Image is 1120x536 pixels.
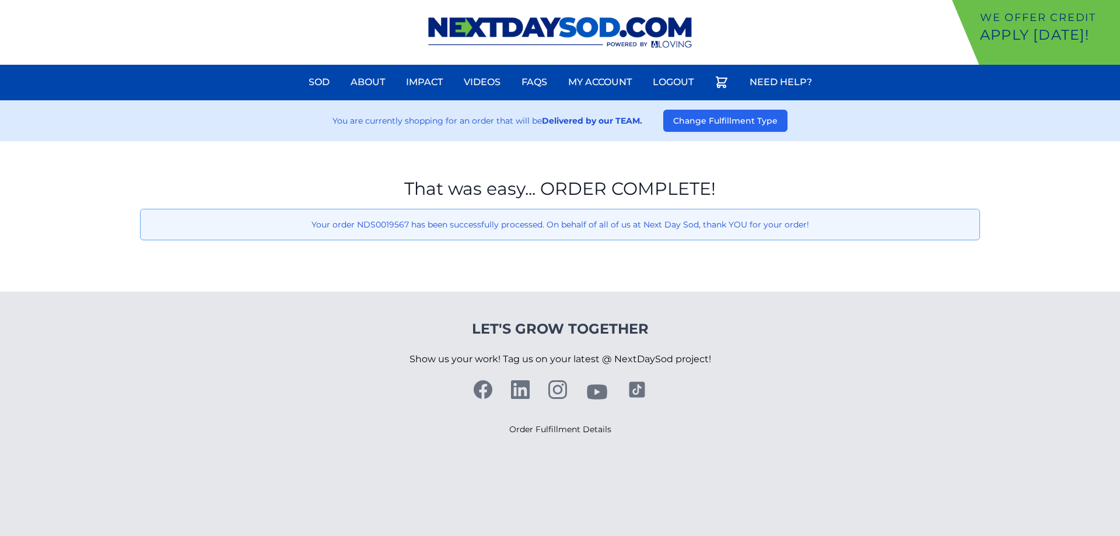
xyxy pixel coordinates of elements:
[509,424,611,435] a: Order Fulfillment Details
[663,110,787,132] button: Change Fulfillment Type
[150,219,970,230] p: Your order NDS0019567 has been successfully processed. On behalf of all of us at Next Day Sod, th...
[140,178,980,199] h1: That was easy... ORDER COMPLETE!
[980,26,1115,44] p: Apply [DATE]!
[514,68,554,96] a: FAQs
[980,9,1115,26] p: We offer Credit
[457,68,508,96] a: Videos
[409,320,711,338] h4: Let's Grow Together
[302,68,337,96] a: Sod
[542,115,642,126] strong: Delivered by our TEAM.
[409,338,711,380] p: Show us your work! Tag us on your latest @ NextDaySod project!
[344,68,392,96] a: About
[743,68,819,96] a: Need Help?
[399,68,450,96] a: Impact
[646,68,701,96] a: Logout
[561,68,639,96] a: My Account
